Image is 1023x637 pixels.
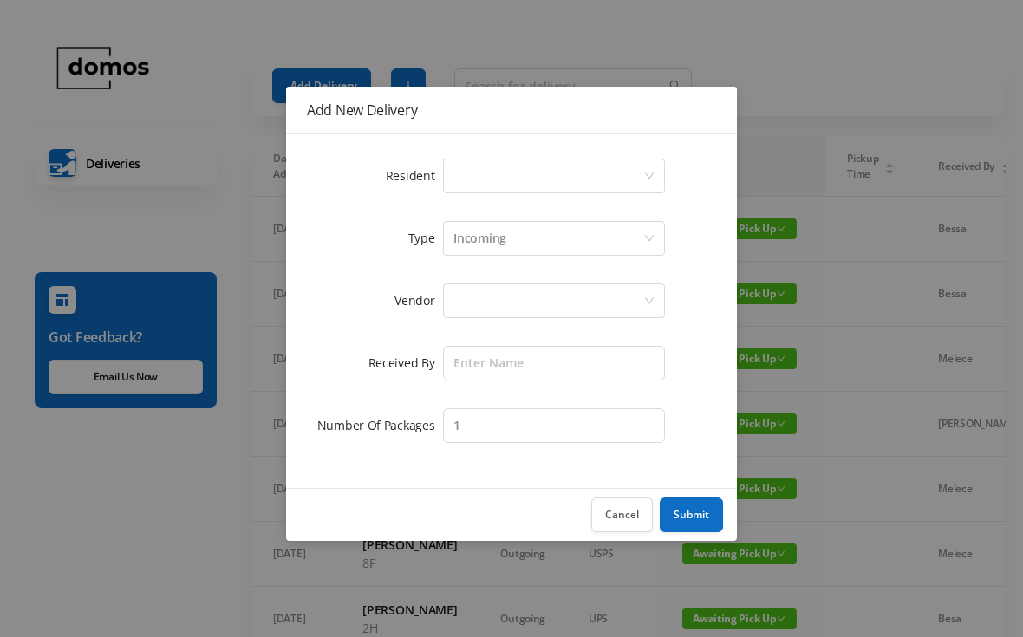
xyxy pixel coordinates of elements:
[644,233,655,245] i: icon: down
[644,296,655,308] i: icon: down
[317,417,444,433] label: Number Of Packages
[453,222,506,255] div: Incoming
[307,155,716,446] form: Add New Delivery
[394,292,443,309] label: Vendor
[307,101,716,120] div: Add New Delivery
[660,497,723,532] button: Submit
[386,167,444,184] label: Resident
[368,354,444,371] label: Received By
[408,230,444,246] label: Type
[443,346,665,380] input: Enter Name
[591,497,653,532] button: Cancel
[644,171,655,183] i: icon: down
